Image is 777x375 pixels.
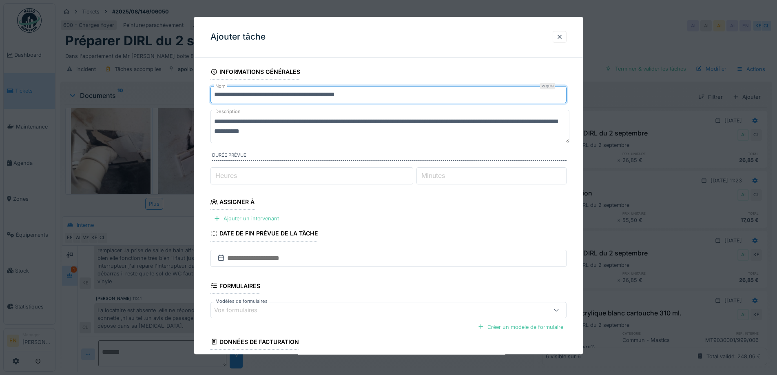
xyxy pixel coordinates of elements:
[210,66,300,80] div: Informations générales
[210,228,318,242] div: Date de fin prévue de la tâche
[214,107,242,117] label: Description
[210,196,255,210] div: Assigner à
[540,83,555,89] div: Requis
[474,322,567,333] div: Créer un modèle de formulaire
[214,298,269,305] label: Modèles de formulaires
[214,306,269,315] div: Vos formulaires
[214,171,239,181] label: Heures
[210,280,260,294] div: Formulaires
[210,32,266,42] h3: Ajouter tâche
[212,152,567,161] label: Durée prévue
[210,336,299,350] div: Données de facturation
[210,213,282,224] div: Ajouter un intervenant
[214,83,227,90] label: Nom
[420,171,447,181] label: Minutes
